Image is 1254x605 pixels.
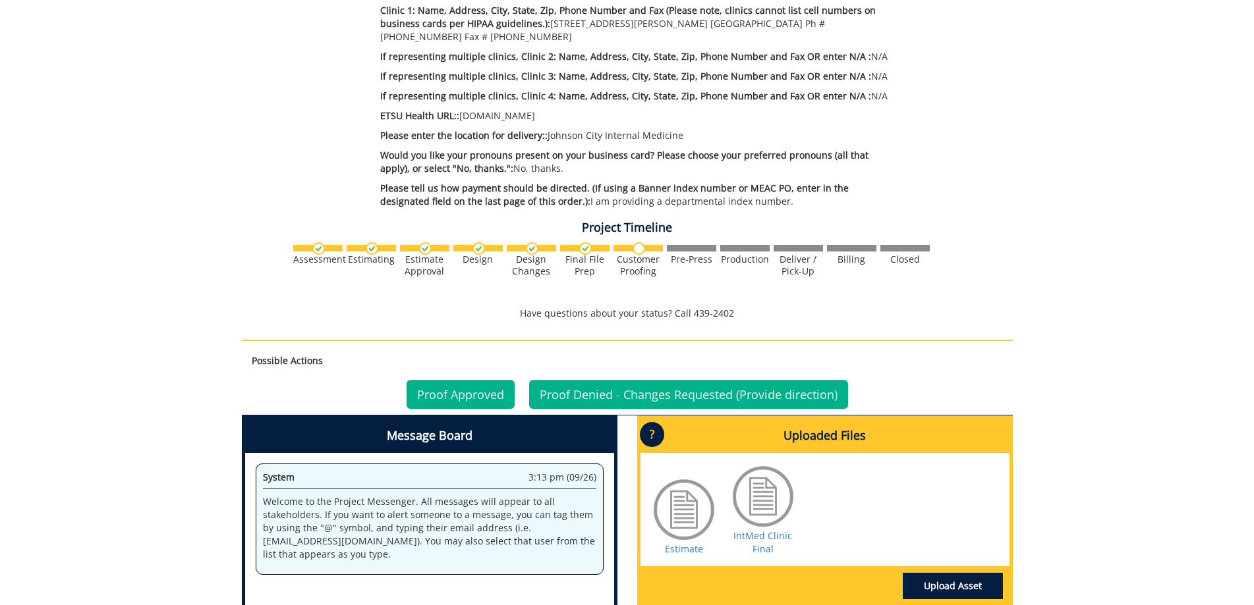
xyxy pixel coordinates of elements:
div: Pre-Press [667,253,716,265]
p: N/A [380,90,896,103]
img: checkmark [472,242,485,255]
img: no [633,242,645,255]
a: Proof Approved [407,380,515,409]
span: ETSU Health URL:: [380,109,459,122]
span: Would you like your pronouns present on your business card? Please choose your preferred pronouns... [380,149,869,174]
div: Customer Proofing [613,253,663,277]
div: Design [453,253,503,265]
a: Upload Asset [903,573,1003,599]
strong: Possible Actions [252,354,323,367]
span: Please enter the location for delivery:: [380,129,548,142]
span: Clinic 1: Name, Address, City, State, Zip, Phone Number and Fax (Please note, clinics cannot list... [380,4,876,30]
p: Have questions about your status? Call 439-2402 [242,307,1013,320]
div: Assessment [293,253,343,265]
a: IntMed Clinic Final [733,529,792,555]
p: ? [640,422,664,447]
div: Production [720,253,770,265]
span: Please tell us how payment should be directed. (If using a Banner index number or MEAC PO, enter ... [380,182,849,207]
span: If representing multiple clinics, Clinic 2: Name, Address, City, State, Zip, Phone Number and Fax... [380,50,871,63]
span: If representing multiple clinics, Clinic 3: Name, Address, City, State, Zip, Phone Number and Fax... [380,70,871,82]
a: Proof Denied - Changes Requested (Provide direction) [529,380,848,409]
p: No, thanks. [380,149,896,175]
div: Billing [827,253,876,265]
p: N/A [380,70,896,83]
span: 3:13 pm (09/26) [528,471,596,484]
img: checkmark [366,242,378,255]
p: Johnson City Internal Medicine [380,129,896,142]
span: System [263,471,295,483]
a: Estimate [665,542,703,555]
h4: Uploaded Files [641,419,1010,453]
img: checkmark [312,242,325,255]
img: checkmark [526,242,538,255]
p: N/A [380,50,896,63]
span: If representing multiple clinics, Clinic 4: Name, Address, City, State, Zip, Phone Number and Fax... [380,90,871,102]
div: Design Changes [507,253,556,277]
p: [STREET_ADDRESS][PERSON_NAME] [GEOGRAPHIC_DATA] Ph # [PHONE_NUMBER] Fax # [PHONE_NUMBER] [380,4,896,43]
p: Welcome to the Project Messenger. All messages will appear to all stakeholders. If you want to al... [263,495,596,561]
img: checkmark [579,242,592,255]
p: I am providing a departmental index number. [380,182,896,208]
img: checkmark [419,242,432,255]
h4: Project Timeline [242,221,1013,234]
h4: Message Board [245,419,614,453]
div: Closed [880,253,930,265]
p: [DOMAIN_NAME] [380,109,896,122]
div: Deliver / Pick-Up [774,253,823,277]
div: Estimate Approval [400,253,449,277]
div: Estimating [347,253,396,265]
div: Final File Prep [560,253,610,277]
